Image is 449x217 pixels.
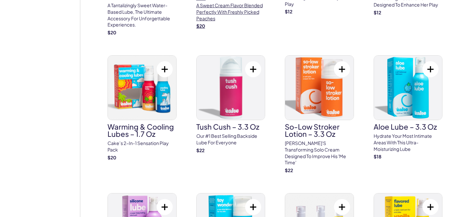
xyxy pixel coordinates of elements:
[285,55,354,173] a: So-Low Stroker Lotion – 3.3 ozSo-Low Stroker Lotion – 3.3 oz[PERSON_NAME]'s transforming solo cre...
[285,9,292,14] strong: $ 12
[108,56,176,120] img: Warming & Cooling Lubes – 1.7 oz
[285,167,293,173] strong: $ 22
[196,2,265,22] p: A sweet cream flavor blended perfectly with freshly picked peaches
[107,154,116,160] strong: $ 20
[107,123,177,137] h3: Warming & Cooling Lubes – 1.7 oz
[197,56,265,120] img: Tush Cush – 3.3 oz
[196,55,265,154] a: Tush Cush – 3.3 ozTush Cush – 3.3 ozOur #1 best selling backside lube for everyone$22
[374,154,381,159] strong: $ 18
[107,140,177,153] p: Cake’s 2-in-1 sensation play pack
[374,55,443,160] a: Aloe Lube – 3.3 ozAloe Lube – 3.3 ozHydrate your most intimate areas with this ultra-moisturizing...
[285,140,354,166] p: [PERSON_NAME]'s transforming solo cream designed to improve his 'me time'
[285,56,354,120] img: So-Low Stroker Lotion – 3.3 oz
[374,133,443,152] p: Hydrate your most intimate areas with this ultra-moisturizing lube
[374,9,381,15] strong: $ 12
[107,29,116,35] strong: $ 20
[285,123,354,137] h3: So-Low Stroker Lotion – 3.3 oz
[196,23,205,29] strong: $ 20
[107,55,177,161] a: Warming & Cooling Lubes – 1.7 ozWarming & Cooling Lubes – 1.7 ozCake’s 2-in-1 sensation play pack$20
[196,133,265,146] p: Our #1 best selling backside lube for everyone
[196,147,205,153] strong: $ 22
[374,123,443,130] h3: Aloe Lube – 3.3 oz
[107,2,177,28] p: A tantalizingly sweet water-based lube, the ultimate accessory for unforgettable experiences.
[196,123,265,130] h3: Tush Cush – 3.3 oz
[374,56,442,120] img: Aloe Lube – 3.3 oz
